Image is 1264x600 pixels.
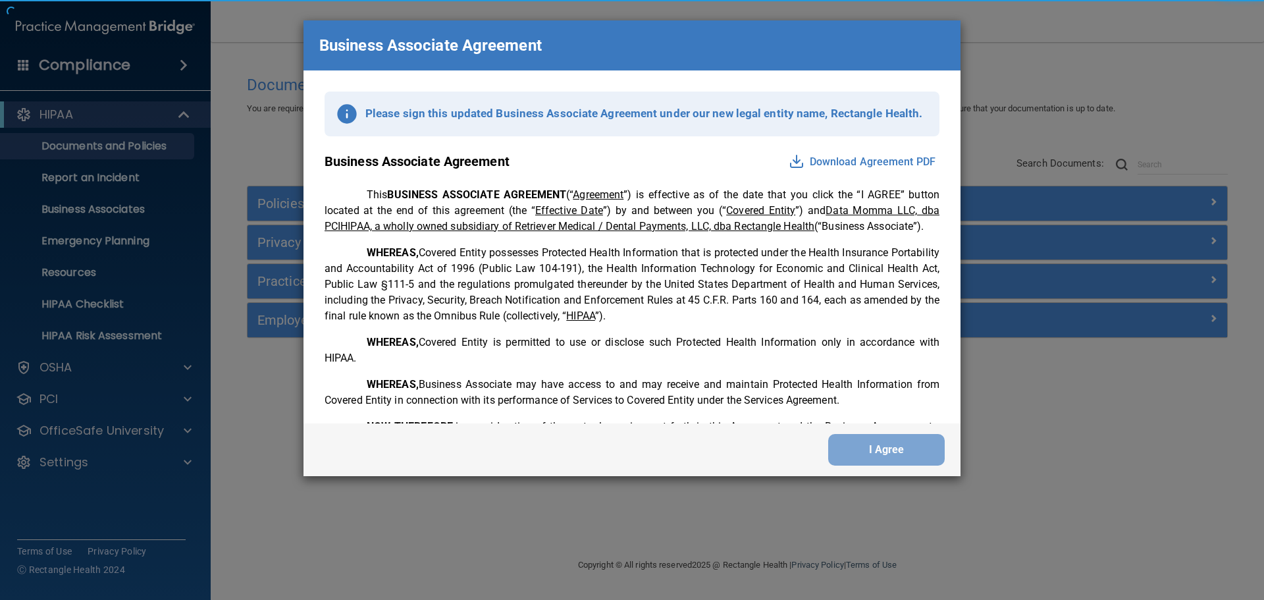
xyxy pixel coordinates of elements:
[325,377,939,408] p: Business Associate may have access to and may receive and maintain Protected Health Information f...
[726,204,795,217] u: Covered Entity
[387,188,566,201] span: BUSINESS ASSOCIATE AGREEMENT
[325,245,939,324] p: Covered Entity possesses Protected Health Information that is protected under the Health Insuranc...
[325,419,939,466] p: in consideration of the mutual promises set forth in this Agreement and the Business Arrangements...
[367,378,419,391] span: WHEREAS,
[785,151,939,173] button: Download Agreement PDF
[325,204,939,232] u: Data Momma LLC, dba PCIHIPAA, a wholly owned subsidiary of Retriever Medical / Dental Payments, L...
[367,246,419,259] span: WHEREAS,
[573,188,623,201] u: Agreement
[325,187,939,234] p: This (“ ”) is effective as of the date that you click the “I AGREE” button located at the end of ...
[367,420,456,433] span: NOW THEREFORE,
[365,103,922,124] p: Please sign this updated Business Associate Agreement under our new legal entity name, Rectangle ...
[828,434,945,466] button: I Agree
[566,310,595,322] u: HIPAA
[325,335,939,366] p: Covered Entity is permitted to use or disclose such Protected Health Information only in accordan...
[325,150,510,174] p: Business Associate Agreement
[367,336,419,348] span: WHEREAS,
[319,31,542,60] p: Business Associate Agreement
[535,204,603,217] u: Effective Date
